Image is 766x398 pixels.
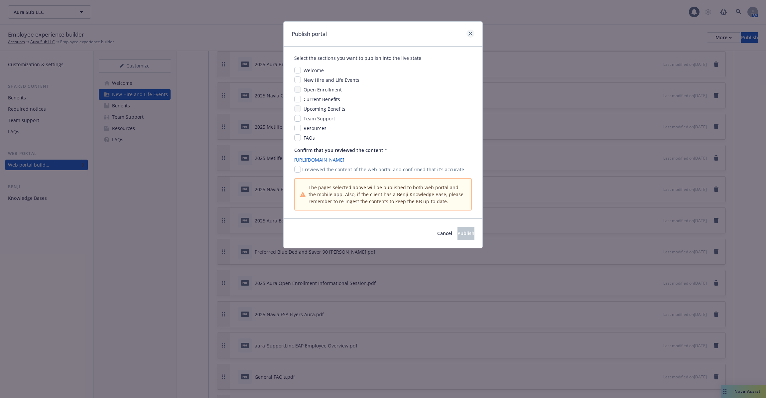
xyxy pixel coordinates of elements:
[304,106,345,112] span: Upcoming Benefits
[304,67,324,73] span: Welcome
[457,227,474,240] button: Publish
[466,30,474,38] a: close
[437,230,452,236] span: Cancel
[294,156,472,163] a: [URL][DOMAIN_NAME]
[457,230,474,236] span: Publish
[309,184,466,205] span: The pages selected above will be published to both web portal and the mobile app. Also, if the cl...
[292,30,327,38] h1: Publish portal
[304,135,315,141] span: FAQs
[304,77,359,83] span: New Hire and Life Events
[304,86,342,93] span: Open Enrollment
[437,227,452,240] button: Cancel
[304,125,326,131] span: Resources
[304,96,340,102] span: Current Benefits
[304,115,335,122] span: Team Support
[294,147,472,154] p: Confirm that you reviewed the content *
[302,166,464,173] p: I reviewed the content of the web portal and confirmed that it's accurate
[294,55,472,62] div: Select the sections you want to publish into the live state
